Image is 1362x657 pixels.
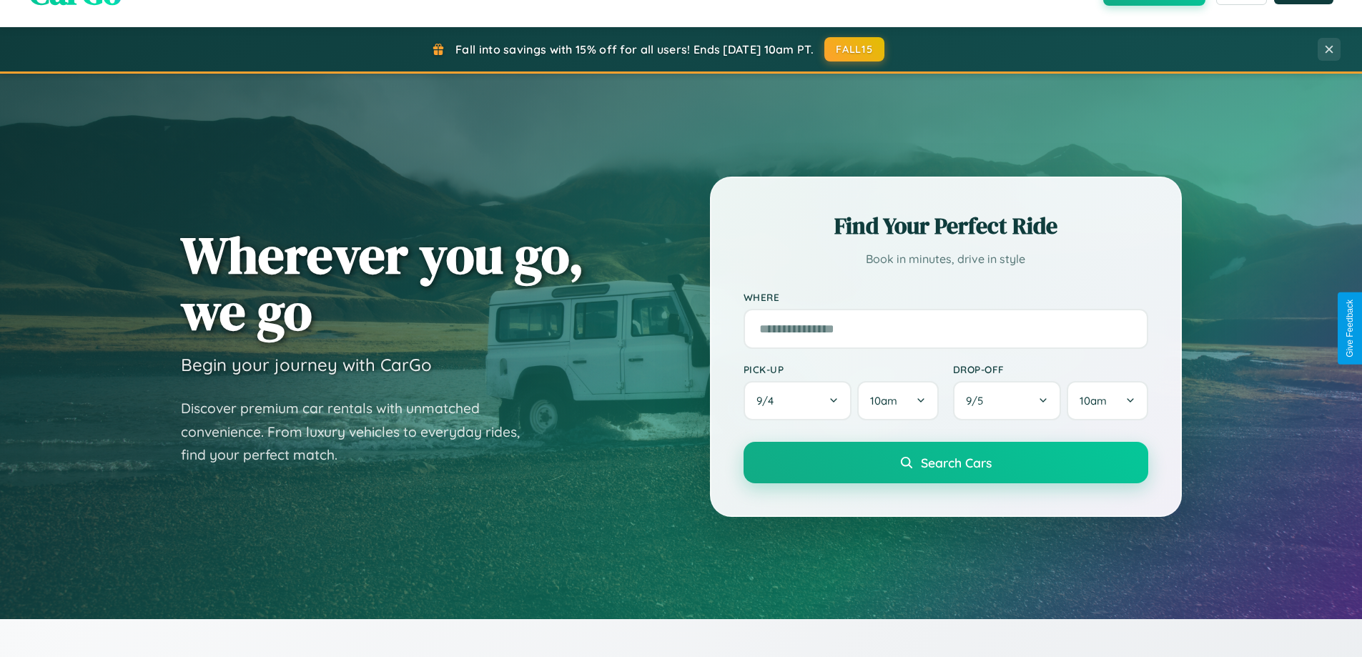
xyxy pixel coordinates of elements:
button: FALL15 [824,37,884,61]
span: 10am [870,394,897,407]
label: Drop-off [953,363,1148,375]
h1: Wherever you go, we go [181,227,584,340]
span: 9 / 4 [756,394,781,407]
button: Search Cars [744,442,1148,483]
div: Give Feedback [1345,300,1355,357]
p: Book in minutes, drive in style [744,249,1148,270]
button: 9/5 [953,381,1062,420]
p: Discover premium car rentals with unmatched convenience. From luxury vehicles to everyday rides, ... [181,397,538,467]
button: 10am [1067,381,1148,420]
span: 10am [1080,394,1107,407]
span: Search Cars [921,455,992,470]
h3: Begin your journey with CarGo [181,354,432,375]
span: 9 / 5 [966,394,990,407]
button: 9/4 [744,381,852,420]
span: Fall into savings with 15% off for all users! Ends [DATE] 10am PT. [455,42,814,56]
button: 10am [857,381,938,420]
label: Pick-up [744,363,939,375]
h2: Find Your Perfect Ride [744,210,1148,242]
label: Where [744,291,1148,303]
